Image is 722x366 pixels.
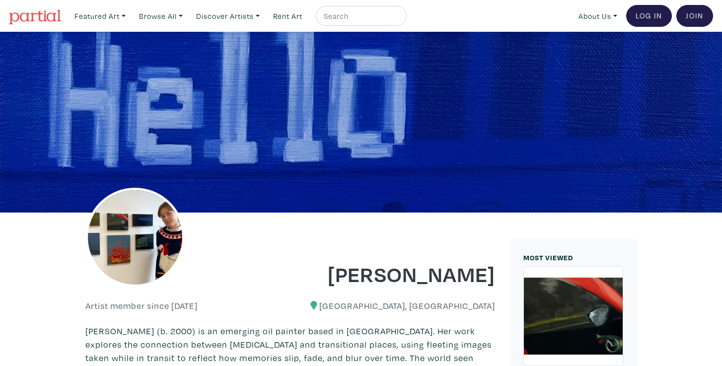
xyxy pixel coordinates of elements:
[523,253,573,262] small: MOST VIEWED
[192,6,264,26] a: Discover Artists
[323,10,397,22] input: Search
[269,6,307,26] a: Rent Art
[574,6,622,26] a: About Us
[298,300,496,311] h6: [GEOGRAPHIC_DATA], [GEOGRAPHIC_DATA]
[85,300,198,311] h6: Artist member since [DATE]
[676,5,713,27] a: Join
[70,6,130,26] a: Featured Art
[135,6,187,26] a: Browse All
[626,5,672,27] a: Log In
[298,260,496,287] h1: [PERSON_NAME]
[85,188,185,287] img: phpThumb.php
